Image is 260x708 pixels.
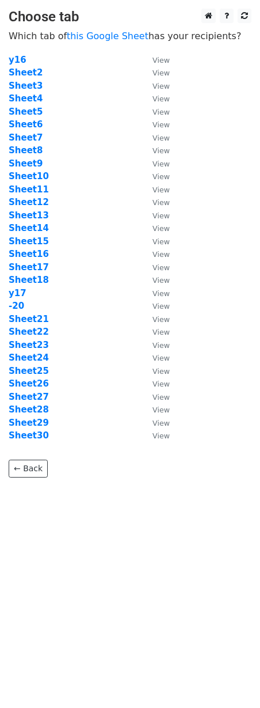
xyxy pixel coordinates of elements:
[141,210,170,221] a: View
[9,404,49,415] a: Sheet28
[9,210,49,221] a: Sheet13
[141,262,170,272] a: View
[152,146,170,155] small: View
[9,275,49,285] a: Sheet18
[9,430,49,441] a: Sheet30
[9,93,43,104] strong: Sheet4
[141,327,170,337] a: View
[9,301,24,311] a: -20
[152,315,170,324] small: View
[152,185,170,194] small: View
[9,67,43,78] a: Sheet2
[141,275,170,285] a: View
[152,82,170,90] small: View
[141,353,170,363] a: View
[141,81,170,91] a: View
[9,81,43,91] a: Sheet3
[152,160,170,168] small: View
[141,67,170,78] a: View
[152,419,170,427] small: View
[9,262,49,272] a: Sheet17
[152,302,170,311] small: View
[141,184,170,195] a: View
[152,237,170,246] small: View
[9,119,43,130] a: Sheet6
[9,223,49,233] a: Sheet14
[9,249,49,259] a: Sheet16
[9,314,49,324] a: Sheet21
[152,354,170,362] small: View
[141,93,170,104] a: View
[152,276,170,285] small: View
[9,107,43,117] a: Sheet5
[152,250,170,259] small: View
[152,367,170,376] small: View
[152,172,170,181] small: View
[152,69,170,77] small: View
[9,327,49,337] strong: Sheet22
[152,431,170,440] small: View
[9,55,26,65] a: y16
[141,223,170,233] a: View
[141,55,170,65] a: View
[9,366,49,376] a: Sheet25
[141,430,170,441] a: View
[152,393,170,402] small: View
[141,392,170,402] a: View
[141,197,170,207] a: View
[152,94,170,103] small: View
[152,56,170,65] small: View
[152,134,170,142] small: View
[152,198,170,207] small: View
[152,224,170,233] small: View
[152,289,170,298] small: View
[9,392,49,402] a: Sheet27
[9,340,49,350] a: Sheet23
[141,236,170,247] a: View
[152,108,170,116] small: View
[9,145,43,156] a: Sheet8
[9,158,43,169] a: Sheet9
[141,249,170,259] a: View
[9,288,26,298] strong: y17
[152,211,170,220] small: View
[141,314,170,324] a: View
[141,301,170,311] a: View
[67,31,148,41] a: this Google Sheet
[152,380,170,388] small: View
[9,30,251,42] p: Which tab of has your recipients?
[9,378,49,389] a: Sheet26
[9,418,49,428] a: Sheet29
[141,404,170,415] a: View
[152,406,170,414] small: View
[141,107,170,117] a: View
[152,341,170,350] small: View
[9,236,49,247] strong: Sheet15
[9,197,49,207] a: Sheet12
[141,132,170,143] a: View
[9,132,43,143] a: Sheet7
[9,184,49,195] a: Sheet11
[152,120,170,129] small: View
[141,158,170,169] a: View
[9,171,49,181] a: Sheet10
